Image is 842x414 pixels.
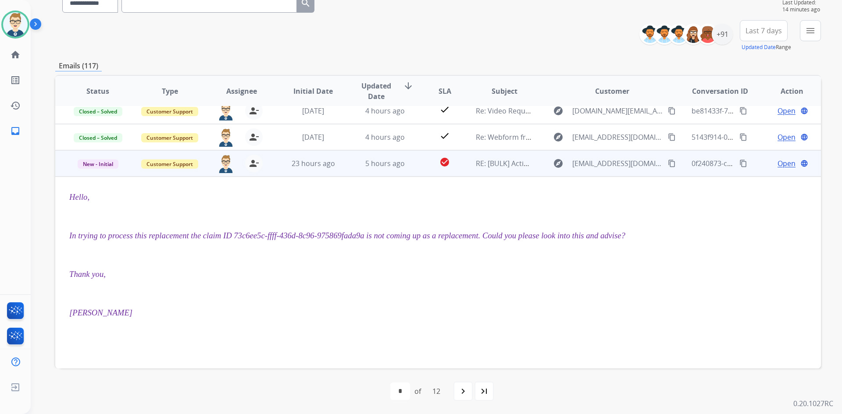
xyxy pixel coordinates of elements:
mat-icon: history [10,100,21,111]
mat-icon: last_page [479,386,489,396]
mat-icon: list_alt [10,75,21,85]
span: Initial Date [293,86,333,96]
span: 0f240873-c2de-4238-ad0e-31aa9aea1f7c [692,159,823,168]
mat-icon: inbox [10,126,21,136]
span: Open [778,132,796,142]
span: Conversation ID [692,86,748,96]
span: 4 hours ago [365,106,405,116]
span: Re: Webform from [EMAIL_ADDRESS][DOMAIN_NAME] on [DATE] [476,132,686,142]
mat-icon: check_circle [439,157,450,167]
span: 14 minutes ago [782,6,821,13]
span: Range [742,43,791,51]
span: [DOMAIN_NAME][EMAIL_ADDRESS][DOMAIN_NAME] [572,106,663,116]
mat-icon: content_copy [668,133,676,141]
mat-icon: home [10,50,21,60]
span: be81433f-7948-4359-9b5a-47c559a39230 [692,106,825,116]
span: Closed – Solved [74,133,122,142]
mat-icon: explore [553,158,564,169]
mat-icon: content_copy [668,159,676,167]
mat-icon: language [800,107,808,115]
span: [DATE] [302,132,324,142]
mat-icon: check [439,104,450,115]
mat-icon: arrow_downward [403,81,414,91]
mat-icon: person_remove [249,106,259,116]
button: Last 7 days [740,20,788,41]
span: Assignee [226,86,257,96]
span: Customer [595,86,629,96]
span: Customer Support [141,133,198,142]
mat-icon: check [439,131,450,141]
span: [EMAIL_ADDRESS][DOMAIN_NAME] [572,132,663,142]
span: Open [778,158,796,169]
span: In trying to process this replacement the claim ID 73c6ee5c-ffff-436d-8c96-975869fada9a is not co... [69,231,625,240]
button: Updated Date [742,44,776,51]
span: Customer Support [141,159,198,169]
img: agent-avatar [217,128,235,147]
div: 12 [425,382,447,400]
img: agent-avatar [217,155,235,173]
span: [DATE] [302,106,324,116]
span: 4 hours ago [365,132,405,142]
mat-icon: content_copy [668,107,676,115]
th: Action [749,76,821,106]
div: of [414,386,421,396]
span: 5 hours ago [365,159,405,168]
mat-icon: menu [805,25,816,36]
mat-icon: explore [553,106,564,116]
img: agent-avatar [217,102,235,120]
span: Thank you, [69,269,106,279]
mat-icon: content_copy [739,133,747,141]
span: Open [778,106,796,116]
span: Type [162,86,178,96]
span: 23 hours ago [292,159,335,168]
span: [PERSON_NAME] [69,308,132,317]
p: 0.20.1027RC [793,398,833,409]
mat-icon: language [800,133,808,141]
span: Closed – Solved [74,107,122,116]
span: 5143f914-0eb4-4890-be60-1c1073c68337 [692,132,825,142]
mat-icon: language [800,159,808,167]
span: Updated Date [357,81,396,102]
img: avatar [3,12,28,37]
mat-icon: content_copy [739,107,747,115]
span: Customer Support [141,107,198,116]
span: SLA [439,86,451,96]
p: Emails (117) [55,60,102,71]
span: [EMAIL_ADDRESS][DOMAIN_NAME] [572,158,663,169]
div: +91 [712,24,733,45]
span: RE: [BULK] Action required: Extend claim approved for replacement [476,159,698,168]
mat-icon: person_remove [249,132,259,142]
mat-icon: person_remove [249,158,259,169]
mat-icon: content_copy [739,159,747,167]
span: Subject [492,86,517,96]
span: Re: Video Request [476,106,535,116]
span: Last 7 days [746,29,782,32]
mat-icon: navigate_next [458,386,468,396]
span: Hello, [69,192,89,202]
span: Status [86,86,109,96]
mat-icon: explore [553,132,564,142]
span: New - Initial [78,159,118,169]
